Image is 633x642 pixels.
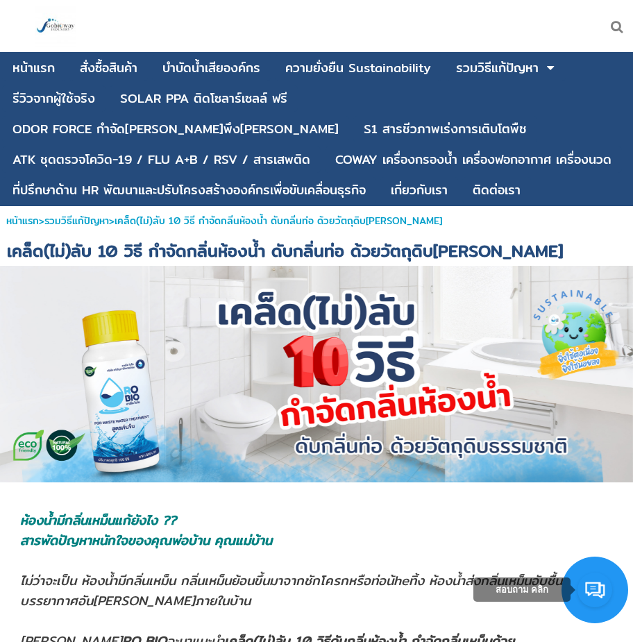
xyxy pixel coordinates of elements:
[35,6,76,47] img: large-1644130236041.jpg
[80,62,137,74] div: สั่งซื้อสินค้า
[496,584,549,595] span: สอบถาม คลิก
[44,213,109,228] a: รวมวิธีแก้ปัญหา
[12,177,366,203] a: ที่ปรึกษาด้าน HR พัฒนาและปรับโครงสร้างองค์กรเพื่อขับเคลื่อนธุรกิจ
[473,184,521,196] div: ติดต่อเรา
[364,116,527,142] a: S1 สารชีวภาพเร่งการเติบโตพืช
[456,55,539,81] a: รวมวิธีแก้ปัญหา
[12,92,95,105] div: รีวิวจากผู้ใช้จริง
[391,184,448,196] div: เกี่ยวกับเรา
[391,177,448,203] a: เกี่ยวกับเรา
[335,153,611,166] div: COWAY เครื่องกรองน้ำ เครื่องฟอกอากาศ เครื่องนวด
[335,146,611,173] a: COWAY เครื่องกรองน้ำ เครื่องฟอกอากาศ เครื่องนวด
[20,571,601,611] span: ไม่ว่าจะเป็น ห้องน้ำมีกลิ่นเหม็น กลิ่นเหม็นย้อนขึ้นมาจากชักโครกหรือท่อน้heทิ้ง ห้องน้ำส่งกลิ่นเหม...
[162,55,260,81] a: บําบัดน้ำเสียองค์กร
[285,55,431,81] a: ความยั่งยืน Sustainability
[7,237,563,264] span: เคล็ด(ไม่)ลับ 10 วิธี กำจัดกลิ่นห้องน้ำ ดับกลิ่นท่อ ด้วยวัตถุดิบ[PERSON_NAME]
[115,213,442,228] span: เคล็ด(ไม่)ลับ 10 วิธี กำจัดกลิ่นห้องน้ำ ดับกลิ่นท่อ ด้วยวัตถุดิบ[PERSON_NAME]
[120,85,287,112] a: SOLAR PPA ติดโซลาร์เซลล์ ฟรี
[12,62,55,74] div: หน้าแรก
[12,153,310,166] div: ATK ชุดตรวจโควิด-19 / FLU A+B / RSV / สารเสพติด
[20,510,176,530] span: ห้องน้ำมีกลิ่นเหม็นแก้ยังไง ??
[364,123,527,135] div: S1 สารชีวภาพเร่งการเติบโตพืช
[456,62,539,74] div: รวมวิธีแก้ปัญหา
[12,85,95,112] a: รีวิวจากผู้ใช้จริง
[12,184,366,196] div: ที่ปรึกษาด้าน HR พัฒนาและปรับโครงสร้างองค์กรเพื่อขับเคลื่อนธุรกิจ
[162,62,260,74] div: บําบัดน้ำเสียองค์กร
[20,530,272,550] span: สารพัดปัญหาหนักใจของคุณพ่อบ้าน คุณแม่บ้าน
[473,177,521,203] a: ติดต่อเรา
[285,62,431,74] div: ความยั่งยืน Sustainability
[80,55,137,81] a: สั่งซื้อสินค้า
[120,92,287,105] div: SOLAR PPA ติดโซลาร์เซลล์ ฟรี
[6,213,39,228] a: หน้าแรก
[12,146,310,173] a: ATK ชุดตรวจโควิด-19 / FLU A+B / RSV / สารเสพติด
[12,116,339,142] a: ODOR FORCE กำจัด[PERSON_NAME]พึง[PERSON_NAME]
[12,123,339,135] div: ODOR FORCE กำจัด[PERSON_NAME]พึง[PERSON_NAME]
[12,55,55,81] a: หน้าแรก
